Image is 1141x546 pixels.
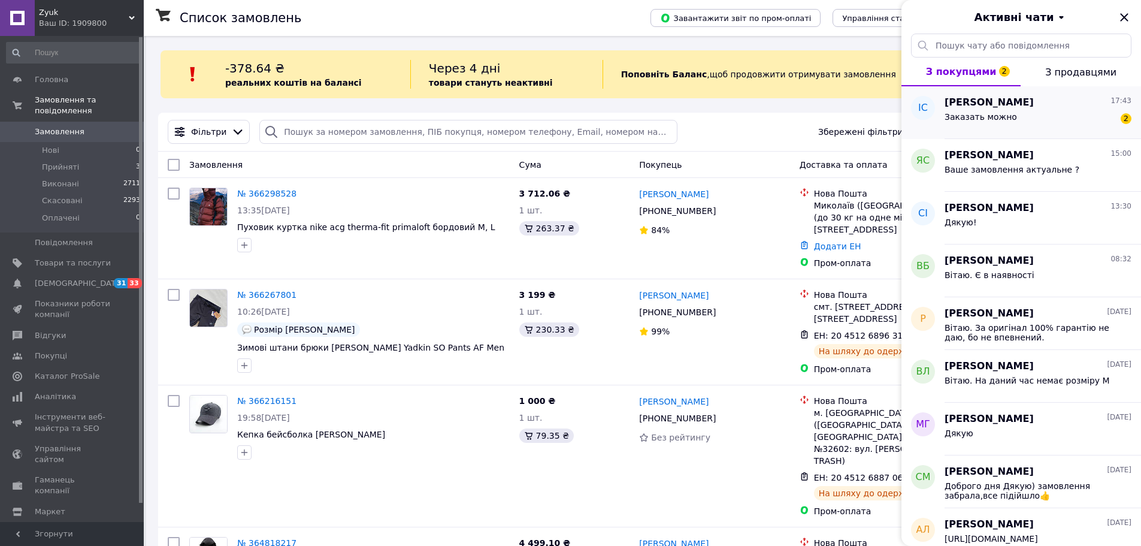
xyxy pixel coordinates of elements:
div: На шляху до одержувача [814,486,936,500]
img: :speech_balloon: [242,325,252,334]
span: 2 [1121,113,1131,124]
span: Повідомлення [35,237,93,248]
a: № 366298528 [237,189,296,198]
span: Скасовані [42,195,83,206]
button: З продавцями [1021,58,1141,86]
span: Доставка та оплата [800,160,888,170]
div: Пром-оплата [814,505,982,517]
span: Вітаю. На даний час немає розміру М [945,376,1110,385]
span: 84% [651,225,670,235]
span: Товари та послуги [35,258,111,269]
a: Кепка бейсболка [PERSON_NAME] [237,430,385,439]
span: Виконані [42,179,79,189]
span: Замовлення [35,126,84,137]
span: [PERSON_NAME] [945,518,1034,532]
span: 10:26[DATE] [237,307,290,316]
button: ІС[PERSON_NAME]17:43Заказать можно2 [901,86,1141,139]
span: 1 шт. [519,206,543,215]
span: ЯС [916,154,930,168]
span: 0 [136,213,140,224]
span: Гаманець компанії [35,475,111,496]
span: 13:30 [1110,201,1131,212]
span: Р [920,312,926,326]
img: Фото товару [190,396,227,433]
span: З покупцями [926,66,997,77]
button: Управління статусами [833,9,943,27]
span: Аналітика [35,391,76,402]
span: [PERSON_NAME] [945,201,1034,215]
span: Через 4 дні [429,61,501,76]
div: Пром-оплата [814,257,982,269]
span: 1 000 ₴ [519,396,556,406]
span: Пуховик куртка nike acg therma-fit primaloft бордовий M, L [237,222,495,232]
span: АЛ [916,523,930,537]
span: [DATE] [1107,307,1131,317]
span: Cума [519,160,541,170]
span: ЕН: 20 4512 6896 3129 [814,331,914,340]
img: :exclamation: [184,65,202,83]
div: Нова Пошта [814,188,982,200]
span: 2 [999,66,1010,77]
button: СІ[PERSON_NAME]13:30Дякую! [901,192,1141,245]
div: 79.35 ₴ [519,429,574,443]
span: 08:32 [1110,254,1131,264]
span: 0 [136,145,140,156]
span: ІС [918,101,928,115]
span: Маркет [35,506,65,517]
span: [PHONE_NUMBER] [639,206,716,216]
button: ВБ[PERSON_NAME]08:32Вітаю. Є в наявності [901,245,1141,297]
a: [PERSON_NAME] [639,289,709,301]
a: Фото товару [189,289,228,327]
span: Заказать можно [945,112,1017,122]
span: Завантажити звіт по пром-оплаті [660,13,811,23]
b: товари стануть неактивні [429,78,553,88]
span: 3 [136,162,140,173]
div: Ваш ID: 1909800 [39,18,144,29]
span: Покупці [35,351,67,361]
span: [DATE] [1107,360,1131,370]
span: 1 шт. [519,413,543,423]
span: -378.64 ₴ [225,61,285,76]
span: Збережені фільтри: [818,126,906,138]
span: 2293 [123,195,140,206]
span: СІ [918,207,928,221]
a: Фото товару [189,188,228,226]
span: Ваше замовлення актуальне ? [945,165,1079,174]
span: Вітаю. За оригінал 100% гарантію не даю, бо не впевнений. [945,323,1115,342]
span: Управління сайтом [35,444,111,465]
span: Нові [42,145,59,156]
span: [PHONE_NUMBER] [639,307,716,317]
div: 263.37 ₴ [519,221,579,236]
span: [PERSON_NAME] [945,465,1034,479]
span: [PERSON_NAME] [945,412,1034,426]
b: реальних коштів на балансі [225,78,362,88]
input: Пошук за номером замовлення, ПІБ покупця, номером телефону, Email, номером накладної [259,120,677,144]
span: [DATE] [1107,412,1131,423]
span: [DATE] [1107,465,1131,475]
button: ВЛ[PERSON_NAME][DATE]Вітаю. На даний час немає розміру М [901,350,1141,403]
span: ЕН: 20 4512 6887 0648 [814,473,914,482]
span: 19:58[DATE] [237,413,290,423]
span: 17:43 [1110,96,1131,106]
span: Вітаю. Є в наявності [945,270,1034,280]
span: [DEMOGRAPHIC_DATA] [35,278,123,289]
div: 230.33 ₴ [519,322,579,337]
span: [PERSON_NAME] [945,254,1034,268]
span: [DATE] [1107,518,1131,528]
button: ЯС[PERSON_NAME]15:00Ваше замовлення актуальне ? [901,139,1141,192]
button: Завантажити звіт по пром-оплаті [650,9,821,27]
span: [PERSON_NAME] [945,307,1034,321]
span: 15:00 [1110,149,1131,159]
input: Пошук чату або повідомлення [911,34,1131,58]
div: смт. [STREET_ADDRESS]: вул. [STREET_ADDRESS] [814,301,982,325]
img: Фото товару [190,188,227,225]
button: Р[PERSON_NAME][DATE]Вітаю. За оригінал 100% гарантію не даю, бо не впевнений. [901,297,1141,350]
span: Управління статусами [842,14,934,23]
input: Пошук [6,42,141,64]
span: [URL][DOMAIN_NAME] [945,534,1038,544]
span: [PERSON_NAME] [945,96,1034,110]
span: Zyuk [39,7,129,18]
span: Без рейтингу [651,433,710,442]
button: см[PERSON_NAME][DATE]Доброго дня Дякую) замовлення забрала,все підійшло👍 [901,455,1141,508]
